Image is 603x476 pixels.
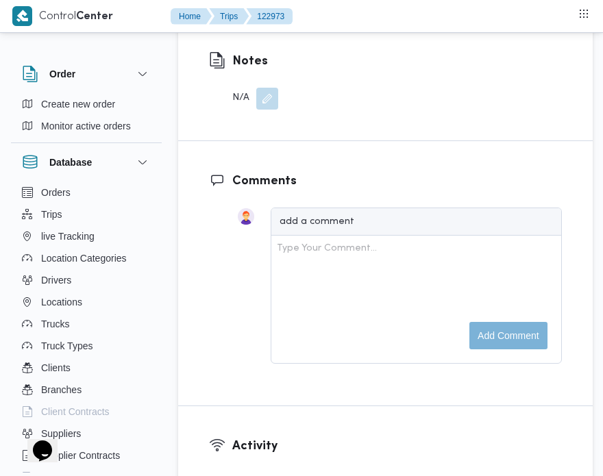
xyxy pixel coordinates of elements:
[277,241,377,255] div: Type Your Comment...
[232,88,278,110] div: N/A
[16,247,156,269] button: Location Categories
[16,291,156,313] button: Locations
[16,357,156,379] button: Clients
[16,93,156,115] button: Create new order
[49,154,92,171] h3: Database
[232,172,562,190] h3: Comments
[171,8,212,25] button: Home
[41,425,81,442] span: Suppliers
[22,66,151,82] button: Order
[41,184,71,201] span: Orders
[16,115,156,137] button: Monitor active orders
[280,214,357,229] div: add a comment
[16,379,156,401] button: Branches
[209,8,249,25] button: Trips
[16,401,156,423] button: Client Contracts
[16,203,156,225] button: Trips
[246,8,293,25] button: 122973
[41,96,115,112] span: Create new order
[12,6,32,26] img: X8yXhbKr1z7QwAAAABJRU5ErkJggg==
[16,313,156,335] button: Trucks
[11,93,162,142] div: Order
[41,447,120,464] span: Supplier Contracts
[14,421,58,462] iframe: chat widget
[232,52,278,71] h3: Notes
[16,423,156,444] button: Suppliers
[41,272,71,288] span: Drivers
[16,269,156,291] button: Drivers
[41,381,82,398] span: Branches
[41,294,82,310] span: Locations
[49,66,75,82] h3: Order
[41,403,110,420] span: Client Contracts
[16,181,156,203] button: Orders
[16,335,156,357] button: Truck Types
[41,228,95,245] span: live Tracking
[469,322,547,349] button: Add comment
[22,154,151,171] button: Database
[232,437,562,455] h3: Activity
[41,250,127,266] span: Location Categories
[41,338,93,354] span: Truck Types
[16,444,156,466] button: Supplier Contracts
[16,225,156,247] button: live Tracking
[41,316,69,332] span: Trucks
[76,12,113,22] b: Center
[41,206,62,223] span: Trips
[478,327,539,344] span: Add comment
[41,118,131,134] span: Monitor active orders
[41,360,71,376] span: Clients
